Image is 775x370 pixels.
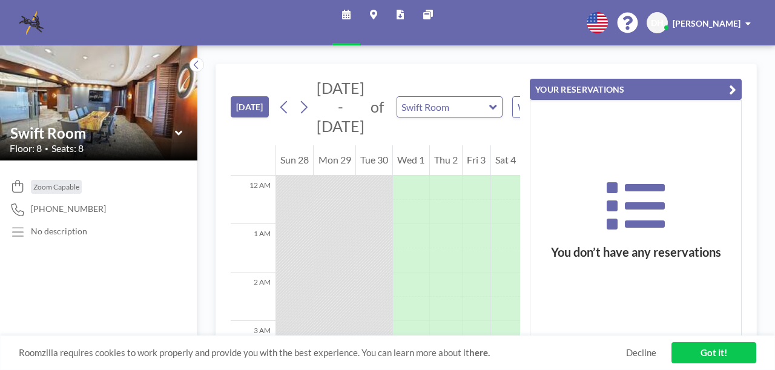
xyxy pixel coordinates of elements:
[463,145,490,176] div: Fri 3
[51,142,84,154] span: Seats: 8
[231,96,269,117] button: [DATE]
[231,321,275,369] div: 3 AM
[10,124,175,142] input: Swift Room
[33,182,79,191] span: Zoom Capable
[515,99,584,115] span: WEEKLY VIEW
[397,97,490,117] input: Swift Room
[10,142,42,154] span: Floor: 8
[317,79,364,135] span: [DATE] - [DATE]
[530,79,742,100] button: YOUR RESERVATIONS
[491,145,520,176] div: Sat 4
[356,145,392,176] div: Tue 30
[314,145,355,176] div: Mon 29
[626,347,656,358] a: Decline
[231,176,275,224] div: 12 AM
[276,145,313,176] div: Sun 28
[513,97,618,117] div: Search for option
[430,145,462,176] div: Thu 2
[45,145,48,153] span: •
[19,347,626,358] span: Roomzilla requires cookies to work properly and provide you with the best experience. You can lea...
[231,273,275,321] div: 2 AM
[671,342,756,363] a: Got it!
[31,226,87,237] div: No description
[673,18,740,28] span: [PERSON_NAME]
[393,145,429,176] div: Wed 1
[31,203,106,214] span: [PHONE_NUMBER]
[530,245,741,260] h3: You don’t have any reservations
[231,224,275,273] div: 1 AM
[469,347,490,358] a: here.
[19,11,44,35] img: organization-logo
[371,97,384,116] span: of
[651,18,664,28] span: DH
